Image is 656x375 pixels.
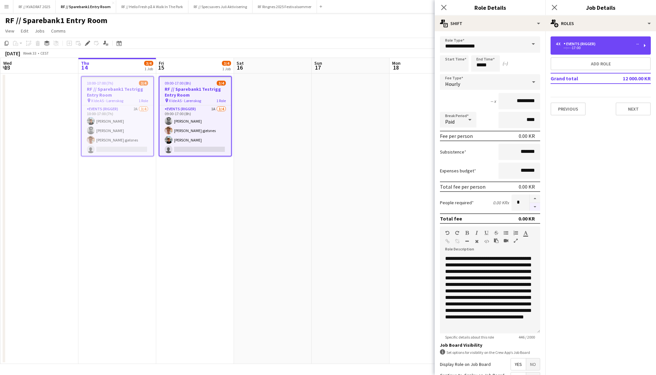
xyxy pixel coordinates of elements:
[513,238,518,243] button: Fullscreen
[519,133,535,139] div: 0.00 KR
[484,239,489,244] button: HTML Code
[445,118,455,125] span: Paid
[435,16,545,31] div: Shift
[445,230,450,235] button: Undo
[545,3,656,12] h3: Job Details
[513,335,540,340] span: 446 / 2000
[610,73,651,84] td: 12 000.00 KR
[21,28,28,34] span: Edit
[159,86,231,98] h3: RF // Sparebank1 Testrigg Entry Room
[504,230,508,235] button: Unordered List
[18,27,31,35] a: Edit
[13,0,56,13] button: RF // KVADRAT 2025
[494,230,499,235] button: Strikethrough
[556,46,639,49] div: --:-- -17:00
[518,215,535,222] div: 0.00 KR
[159,76,232,156] app-job-card: 09:00-17:00 (8h)3/4RF // Sparebank1 Testrigg Entry Room X Ide AS - Lørenskog1 RoleEvents (Rigger)...
[169,98,201,103] span: X Ide AS - Lørenskog
[82,105,153,156] app-card-role: Events (Rigger)2A3/410:00-17:00 (7h)[PERSON_NAME][PERSON_NAME][PERSON_NAME] gjelsnes
[551,102,586,115] button: Previous
[440,335,499,340] span: Specific details about this role
[391,64,401,71] span: 18
[32,27,47,35] a: Jobs
[545,16,656,31] div: Roles
[551,57,651,70] button: Add role
[440,361,491,367] label: Display Role on Job Board
[87,81,113,86] span: 10:00-17:00 (7h)
[465,239,469,244] button: Horizontal Line
[56,0,116,13] button: RF // Sparebank1 Entry Room
[490,98,496,104] div: -- x
[504,238,508,243] button: Insert video
[82,86,153,98] h3: RF // Sparebank1 Testrigg Entry Room
[80,64,89,71] span: 14
[445,81,460,87] span: Hourly
[159,60,164,66] span: Fri
[158,64,164,71] span: 15
[51,28,66,34] span: Comms
[35,28,45,34] span: Jobs
[159,105,231,156] app-card-role: Events (Rigger)1A3/409:00-17:00 (8h)[PERSON_NAME][PERSON_NAME] gjelsnes[PERSON_NAME]
[474,230,479,235] button: Italic
[493,200,509,206] div: 0.00 KR x
[81,76,154,156] app-job-card: 10:00-17:00 (7h)3/4RF // Sparebank1 Testrigg Entry Room X Ide AS - Lørenskog1 RoleEvents (Rigger)...
[511,358,526,370] span: Yes
[3,27,17,35] a: View
[188,0,253,13] button: RF // Specsavers Juli Aktivisering
[139,98,148,103] span: 1 Role
[435,3,545,12] h3: Role Details
[222,61,231,66] span: 3/4
[144,66,153,71] div: 1 Job
[513,230,518,235] button: Ordered List
[523,230,528,235] button: Text Color
[5,50,20,57] div: [DATE]
[237,60,244,66] span: Sat
[116,0,188,13] button: RF // Hello Fresh på A Walk In The Park
[616,102,651,115] button: Next
[139,81,148,86] span: 3/4
[494,238,499,243] button: Paste as plain text
[519,183,535,190] div: 0.00 KR
[484,230,489,235] button: Underline
[253,0,317,13] button: RF Ringnes 2025 Festivalsommer
[526,358,540,370] span: No
[440,342,540,348] h3: Job Board Visibility
[5,16,107,25] h1: RF // Sparebank1 Entry Room
[21,51,38,56] span: Week 33
[440,133,473,139] div: Fee per person
[236,64,244,71] span: 16
[81,60,89,66] span: Thu
[440,215,462,222] div: Total fee
[455,230,459,235] button: Redo
[636,42,639,46] div: --
[216,98,226,103] span: 1 Role
[144,61,153,66] span: 3/4
[392,60,401,66] span: Mon
[530,194,540,203] button: Increase
[465,230,469,235] button: Bold
[222,66,231,71] div: 1 Job
[91,98,123,103] span: X Ide AS - Lørenskog
[48,27,68,35] a: Comms
[440,200,474,206] label: People required
[40,51,49,56] div: CEST
[530,203,540,211] button: Decrease
[440,168,476,174] label: Expenses budget
[440,149,466,155] label: Subsistence
[551,73,610,84] td: Grand total
[556,42,564,46] div: 4 x
[165,81,191,86] span: 09:00-17:00 (8h)
[564,42,598,46] div: Events (Rigger)
[5,28,14,34] span: View
[3,60,12,66] span: Wed
[440,349,540,355] div: Set options for visibility on the Crew App’s Job Board
[474,239,479,244] button: Clear Formatting
[314,60,322,66] span: Sun
[313,64,322,71] span: 17
[502,60,508,66] div: (--)
[440,183,485,190] div: Total fee per person
[2,64,12,71] span: 13
[217,81,226,86] span: 3/4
